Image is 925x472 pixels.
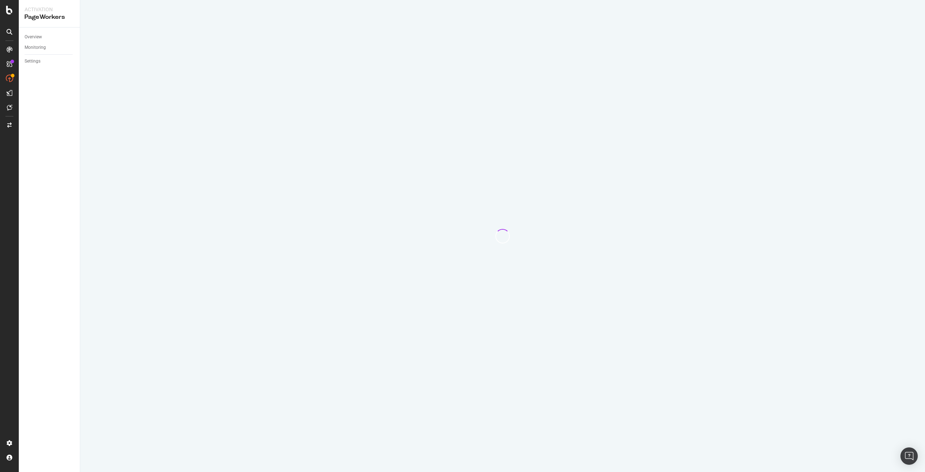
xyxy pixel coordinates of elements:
[25,6,74,13] div: Activation
[25,44,75,51] a: Monitoring
[25,58,40,65] div: Settings
[25,44,46,51] div: Monitoring
[25,13,74,21] div: PageWorkers
[25,58,75,65] a: Settings
[25,33,42,41] div: Overview
[25,33,75,41] a: Overview
[900,447,918,465] div: Open Intercom Messenger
